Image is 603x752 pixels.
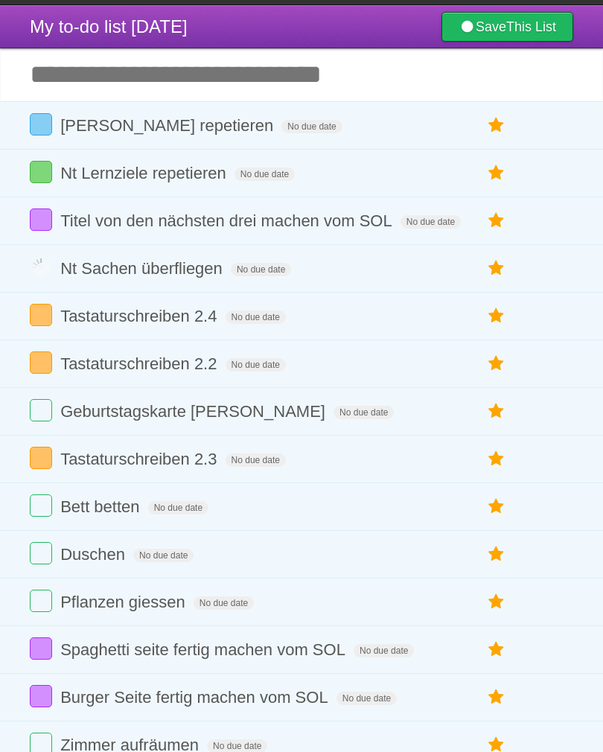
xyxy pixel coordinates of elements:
[30,113,52,136] label: Done
[60,497,143,516] span: Bett betten
[60,450,220,468] span: Tastaturschreiben 2.3
[482,399,511,424] label: Star task
[226,310,286,324] span: No due date
[60,402,329,421] span: Geburtstagskarte [PERSON_NAME]
[60,688,332,707] span: Burger Seite fertig machen vom SOL
[30,304,52,326] label: Done
[60,307,220,325] span: Tastaturschreiben 2.4
[482,590,511,614] label: Star task
[30,447,52,469] label: Done
[441,12,573,42] a: SaveThis List
[30,494,52,517] label: Done
[30,208,52,231] label: Done
[133,549,194,562] span: No due date
[482,447,511,471] label: Star task
[482,161,511,185] label: Star task
[30,590,52,612] label: Done
[60,354,220,373] span: Tastaturschreiben 2.2
[30,256,52,278] label: Done
[231,263,291,276] span: No due date
[194,596,254,610] span: No due date
[482,113,511,138] label: Star task
[60,593,189,611] span: Pflanzen giessen
[334,406,394,419] span: No due date
[60,545,129,564] span: Duschen
[401,215,461,229] span: No due date
[482,494,511,519] label: Star task
[226,358,286,372] span: No due date
[30,399,52,421] label: Done
[30,542,52,564] label: Done
[336,692,397,705] span: No due date
[506,19,556,34] b: This List
[482,351,511,376] label: Star task
[60,164,230,182] span: Nt Lernziele repetieren
[60,640,349,659] span: Spaghetti seite fertig machen vom SOL
[30,637,52,660] label: Done
[30,161,52,183] label: Done
[60,259,226,278] span: Nt Sachen überfliegen
[354,644,414,657] span: No due date
[226,453,286,467] span: No due date
[482,685,511,710] label: Star task
[148,501,208,514] span: No due date
[30,351,52,374] label: Done
[30,685,52,707] label: Done
[30,16,188,36] span: My to-do list [DATE]
[482,637,511,662] label: Star task
[60,116,277,135] span: [PERSON_NAME] repetieren
[482,542,511,567] label: Star task
[482,304,511,328] label: Star task
[234,168,295,181] span: No due date
[60,211,396,230] span: Titel von den nächsten drei machen vom SOL
[482,208,511,233] label: Star task
[281,120,342,133] span: No due date
[482,256,511,281] label: Star task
